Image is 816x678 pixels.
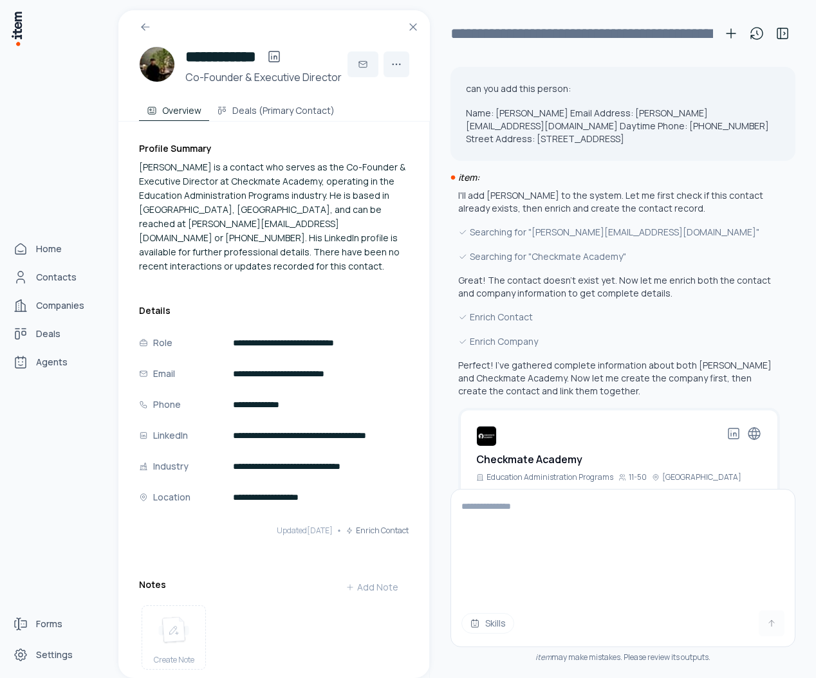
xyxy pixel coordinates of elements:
a: Companies [8,293,106,318]
div: Enrich Company [458,334,780,349]
p: LinkedIn [153,428,188,443]
img: create note [158,616,189,645]
a: Home [8,236,106,262]
div: Add Note [346,581,398,594]
div: Searching for "Checkmate Academy" [458,250,780,264]
p: Name: [PERSON_NAME] Email Address: [PERSON_NAME][EMAIL_ADDRESS][DOMAIN_NAME] Daytime Phone: [PHON... [466,107,780,145]
h3: Details [139,304,409,317]
h2: Checkmate Academy [476,452,582,467]
p: Perfect! I've gathered complete information about both [PERSON_NAME] and Checkmate Academy. Now l... [458,359,780,398]
button: Add Note [335,574,409,600]
a: Agents [8,349,106,375]
button: New conversation [718,21,744,46]
h3: Co-Founder & Executive Director [185,69,342,85]
button: Deals (Primary Contact) [209,95,342,121]
p: Phone [153,398,181,412]
p: Industry [153,459,189,473]
div: Enrich Contact [458,310,780,324]
p: [GEOGRAPHIC_DATA] [662,472,741,482]
button: create noteCreate Note [142,605,206,670]
button: Overview [139,95,209,121]
span: Settings [36,648,73,661]
button: More actions [384,51,409,77]
a: Forms [8,611,106,637]
button: Skills [461,613,514,634]
span: Contacts [36,271,77,284]
a: Contacts [8,264,106,290]
p: can you add this person: [466,82,780,95]
img: Stanley Wong [139,46,175,82]
span: Deals [36,327,60,340]
span: Create Note [154,655,194,665]
a: deals [8,321,106,347]
a: Settings [8,642,106,668]
span: Agents [36,356,68,369]
p: Email [153,367,175,381]
p: Great! The contact doesn't exist yet. Now let me enrich both the contact and company information ... [458,274,780,300]
i: item [535,652,552,663]
div: may make mistakes. Please review its outputs. [450,652,795,663]
img: Item Brain Logo [10,10,23,47]
img: Checkmate Academy [476,426,497,446]
p: Role [153,336,172,350]
div: [PERSON_NAME] is a contact who serves as the Co-Founder & Executive Director at Checkmate Academy... [139,160,409,273]
h3: Notes [139,578,166,591]
button: Toggle sidebar [770,21,795,46]
p: 11-50 [629,472,647,482]
span: Home [36,243,62,255]
div: Searching for "[PERSON_NAME][EMAIL_ADDRESS][DOMAIN_NAME]" [458,225,780,239]
span: Skills [485,617,506,630]
p: Education Administration Programs [487,472,613,482]
span: Updated [DATE] [277,526,333,536]
i: item: [458,171,479,183]
span: Companies [36,299,84,312]
button: View history [744,21,770,46]
h3: Profile Summary [139,142,409,155]
span: Forms [36,618,62,630]
p: Location [153,490,190,504]
button: Enrich Contact [346,518,409,544]
p: I'll add [PERSON_NAME] to the system. Let me first check if this contact already exists, then enr... [458,189,780,215]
